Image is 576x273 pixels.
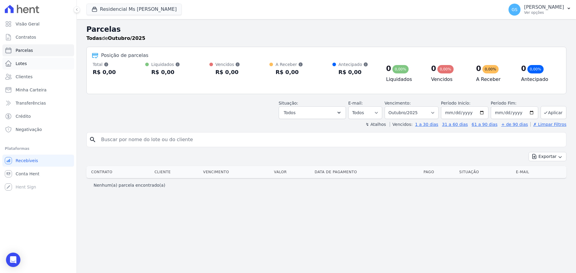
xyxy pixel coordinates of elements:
i: search [89,136,96,143]
div: 0,00% [392,65,409,73]
label: Período Fim: [491,100,538,106]
h2: Parcelas [86,24,566,35]
h4: Antecipado [521,76,556,83]
div: Total [93,61,116,67]
a: Conta Hent [2,168,74,180]
span: Contratos [16,34,36,40]
div: R$ 0,00 [275,67,303,77]
p: de [86,35,145,42]
a: Recebíveis [2,155,74,167]
p: Ver opções [524,10,564,15]
a: + de 90 dias [501,122,528,127]
h4: A Receber [476,76,511,83]
button: Residencial Ms [PERSON_NAME] [86,4,182,15]
span: Conta Hent [16,171,39,177]
th: Data de Pagamento [312,166,421,178]
span: Recebíveis [16,158,38,164]
span: Visão Geral [16,21,40,27]
th: Cliente [152,166,201,178]
a: Clientes [2,71,74,83]
a: 61 a 90 dias [472,122,497,127]
div: R$ 0,00 [151,67,180,77]
a: 1 a 30 dias [415,122,438,127]
div: Antecipado [338,61,368,67]
label: Situação: [279,101,298,105]
th: Valor [271,166,312,178]
div: A Receber [275,61,303,67]
span: Minha Carteira [16,87,46,93]
th: Vencimento [201,166,271,178]
div: 0,00% [527,65,544,73]
a: 31 a 60 dias [442,122,468,127]
span: Todos [284,109,295,116]
a: Parcelas [2,44,74,56]
span: GS [511,7,517,12]
span: Clientes [16,74,32,80]
label: E-mail: [348,101,363,105]
strong: Todas [86,35,102,41]
div: R$ 0,00 [93,67,116,77]
label: Vencimento: [385,101,411,105]
h4: Vencidos [431,76,466,83]
div: R$ 0,00 [215,67,240,77]
div: 0,00% [437,65,454,73]
p: Nenhum(a) parcela encontrado(a) [94,182,165,188]
p: [PERSON_NAME] [524,4,564,10]
div: 0 [476,64,481,73]
th: Pago [421,166,457,178]
th: Contrato [86,166,152,178]
label: Período Inicío: [441,101,470,105]
a: Visão Geral [2,18,74,30]
input: Buscar por nome do lote ou do cliente [97,134,564,146]
div: R$ 0,00 [338,67,368,77]
a: Crédito [2,110,74,122]
div: Vencidos [215,61,240,67]
a: Contratos [2,31,74,43]
th: E-mail [514,166,555,178]
span: Crédito [16,113,31,119]
div: Liquidados [151,61,180,67]
a: Lotes [2,58,74,70]
label: ↯ Atalhos [365,122,386,127]
span: Parcelas [16,47,33,53]
button: Todos [279,106,346,119]
a: ✗ Limpar Filtros [530,122,566,127]
span: Lotes [16,61,27,67]
strong: Outubro/2025 [108,35,145,41]
button: Exportar [529,152,566,161]
div: 0 [431,64,436,73]
div: Posição de parcelas [101,52,148,59]
span: Transferências [16,100,46,106]
th: Situação [457,166,514,178]
a: Minha Carteira [2,84,74,96]
a: Negativação [2,123,74,135]
h4: Liquidados [386,76,421,83]
button: Aplicar [541,106,566,119]
label: Vencidos: [390,122,412,127]
button: GS [PERSON_NAME] Ver opções [504,1,576,18]
div: 0 [386,64,391,73]
div: 0,00% [482,65,499,73]
a: Transferências [2,97,74,109]
span: Negativação [16,126,42,132]
div: Plataformas [5,145,72,152]
div: Open Intercom Messenger [6,253,20,267]
div: 0 [521,64,526,73]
